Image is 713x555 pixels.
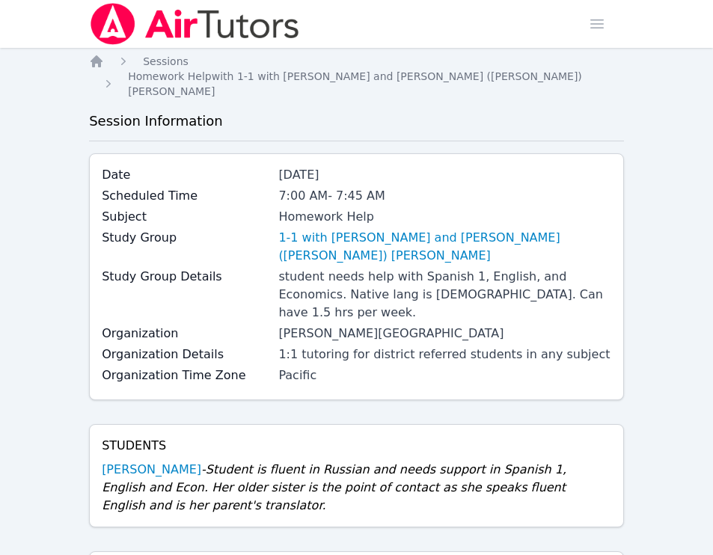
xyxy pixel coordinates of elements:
[278,367,611,384] div: Pacific
[143,55,189,67] span: Sessions
[278,229,611,265] a: 1-1 with [PERSON_NAME] and [PERSON_NAME] ([PERSON_NAME]) [PERSON_NAME]
[102,166,269,184] label: Date
[128,70,582,97] span: Homework Help with 1-1 with [PERSON_NAME] and [PERSON_NAME] ([PERSON_NAME]) [PERSON_NAME]
[143,54,189,69] a: Sessions
[102,325,269,343] label: Organization
[102,187,269,205] label: Scheduled Time
[278,208,611,226] div: Homework Help
[102,367,269,384] label: Organization Time Zone
[128,69,624,99] a: Homework Helpwith 1-1 with [PERSON_NAME] and [PERSON_NAME] ([PERSON_NAME]) [PERSON_NAME]
[102,462,566,512] span: - Student is fluent in Russian and needs support in Spanish 1, English and Econ. Her older sister...
[278,187,611,205] div: 7:00 AM - 7:45 AM
[102,229,269,247] label: Study Group
[102,268,269,286] label: Study Group Details
[278,325,611,343] div: [PERSON_NAME][GEOGRAPHIC_DATA]
[102,461,201,479] a: [PERSON_NAME]
[89,111,624,132] h3: Session Information
[89,3,301,45] img: Air Tutors
[102,437,611,455] h4: Students
[278,166,611,184] div: [DATE]
[278,268,611,322] div: student needs help with Spanish 1, English, and Economics. Native lang is [DEMOGRAPHIC_DATA]. Can...
[102,208,269,226] label: Subject
[278,346,611,364] div: 1:1 tutoring for district referred students in any subject
[89,54,624,99] nav: Breadcrumb
[102,346,269,364] label: Organization Details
